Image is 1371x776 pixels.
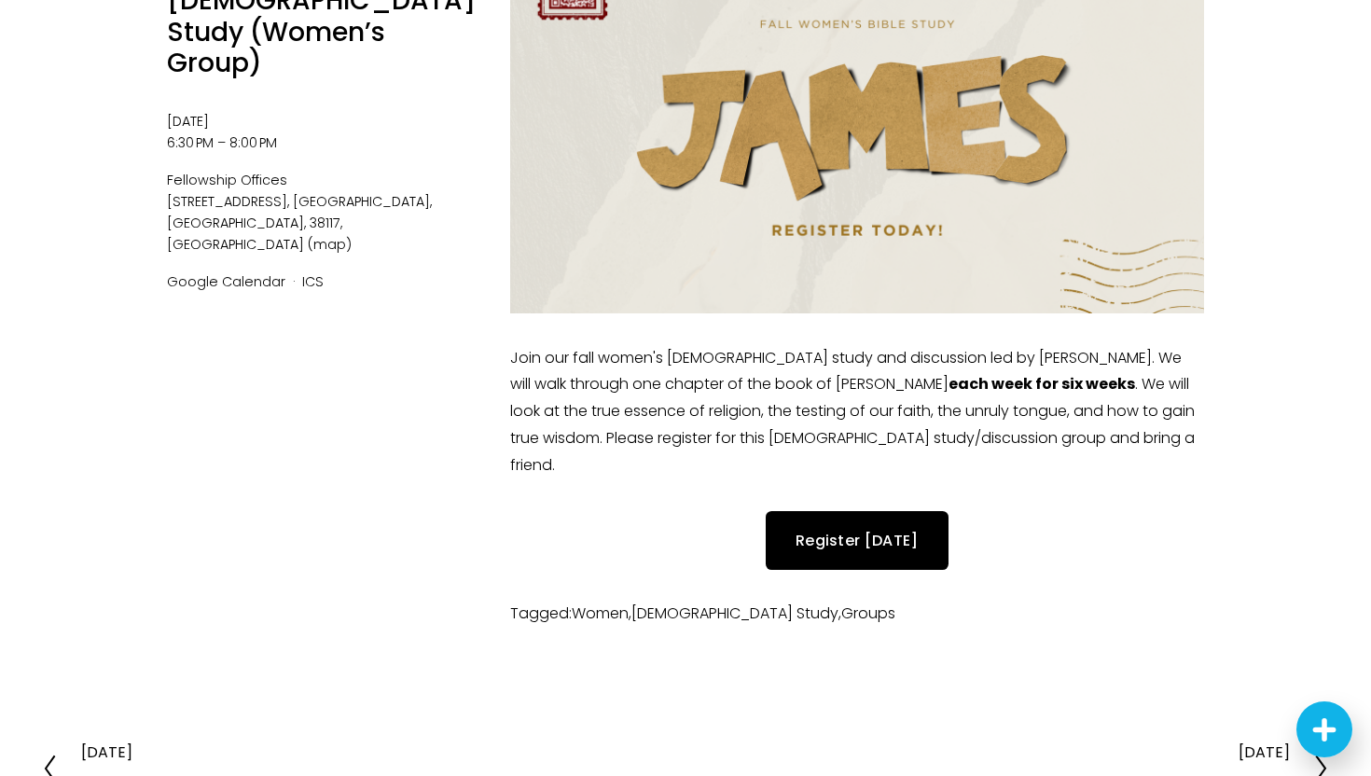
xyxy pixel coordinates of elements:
[572,603,629,624] a: Women
[167,192,293,211] span: [STREET_ADDRESS]
[308,235,352,254] a: (map)
[167,112,209,131] time: [DATE]
[302,272,324,291] a: ICS
[510,602,1204,626] li: Tagged: , ,
[167,272,285,291] a: Google Calendar
[167,133,214,152] time: 6:30 PM
[949,373,1135,395] strong: each week for six weeks
[1090,743,1290,761] div: [DATE]
[167,192,432,232] span: [GEOGRAPHIC_DATA], [GEOGRAPHIC_DATA], 38117
[167,235,304,254] span: [GEOGRAPHIC_DATA]
[631,603,838,624] a: [DEMOGRAPHIC_DATA] Study
[229,133,277,152] time: 8:00 PM
[766,511,949,570] a: Register [DATE]
[167,170,478,191] span: Fellowship Offices
[510,345,1204,479] p: Join our fall women's [DEMOGRAPHIC_DATA] study and discussion led by [PERSON_NAME]. We will walk ...
[81,743,258,761] div: [DATE]
[841,603,895,624] a: Groups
